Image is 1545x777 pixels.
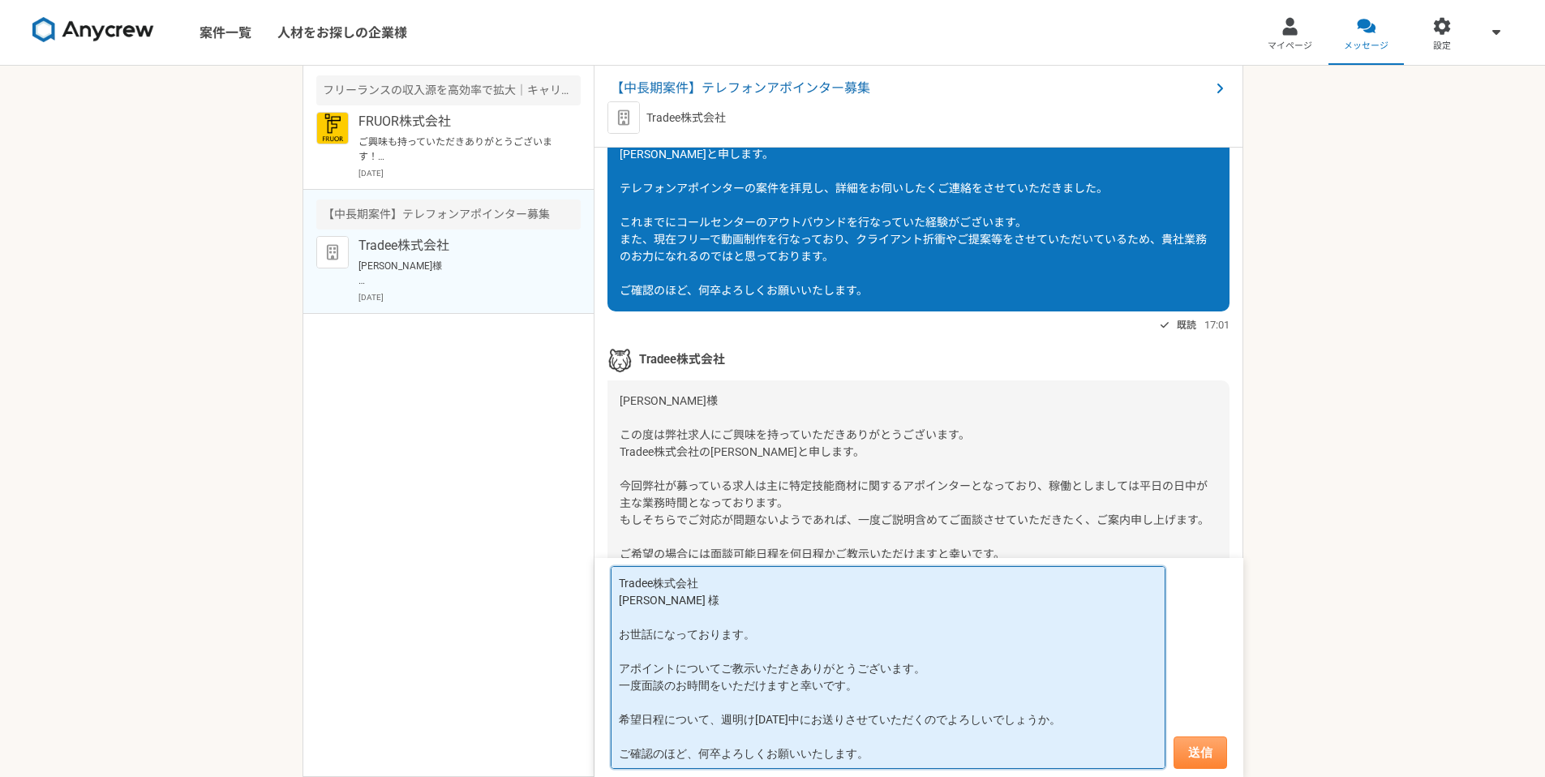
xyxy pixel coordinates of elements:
[1174,736,1227,769] button: 送信
[32,17,154,43] img: 8DqYSo04kwAAAAASUVORK5CYII=
[639,350,725,368] span: Tradee株式会社
[646,109,726,127] p: Tradee株式会社
[620,394,1209,646] span: [PERSON_NAME]様 この度は弊社求人にご興味を持っていただきありがとうございます。 Tradee株式会社の[PERSON_NAME]と申します。 今回弊社が募っている求人は主に特定技能...
[620,114,1207,297] span: お世話になります。 [PERSON_NAME]と申します。 テレフォンアポインターの案件を拝見し、詳細をお伺いしたくご連絡をさせていただきました。 これまでにコールセンターのアウトバウンドを行な...
[1204,317,1230,333] span: 17:01
[1433,40,1451,53] span: 設定
[607,101,640,134] img: default_org_logo-42cde973f59100197ec2c8e796e4974ac8490bb5b08a0eb061ff975e4574aa76.png
[358,236,559,255] p: Tradee株式会社
[1268,40,1312,53] span: マイページ
[1344,40,1388,53] span: メッセージ
[611,566,1165,769] textarea: Tradee株式会社 [PERSON_NAME] 様 お世話になっております。 アポイントについてご教示いただきありがとうございます。 一度面談のお時間をいただけますと幸いです。 希望日程につい...
[358,112,559,131] p: FRUOR株式会社
[611,79,1210,98] span: 【中長期案件】テレフォンアポインター募集
[358,259,559,288] p: [PERSON_NAME]様 この度は弊社求人にご興味を持っていただきありがとうございます。 Tradee株式会社の[PERSON_NAME]と申します。 今回弊社が募っている求人は主に特定技能...
[358,135,559,164] p: ご興味も持っていただきありがとうございます！ FRUOR株式会社の[PERSON_NAME]です。 ぜひ一度オンラインにて詳細のご説明がでできればと思っております。 〜〜〜〜〜〜〜〜〜〜〜〜〜〜...
[358,167,581,179] p: [DATE]
[1177,316,1196,335] span: 既読
[316,236,349,268] img: default_org_logo-42cde973f59100197ec2c8e796e4974ac8490bb5b08a0eb061ff975e4574aa76.png
[316,200,581,230] div: 【中長期案件】テレフォンアポインター募集
[316,112,349,144] img: FRUOR%E3%83%AD%E3%82%B3%E3%82%99.png
[607,348,632,372] img: %E3%82%B9%E3%82%AF%E3%83%AA%E3%83%BC%E3%83%B3%E3%82%B7%E3%83%A7%E3%83%83%E3%83%88_2025-02-06_21.3...
[316,75,581,105] div: フリーランスの収入源を高効率で拡大｜キャリアアドバイザー（完全リモート）
[358,291,581,303] p: [DATE]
